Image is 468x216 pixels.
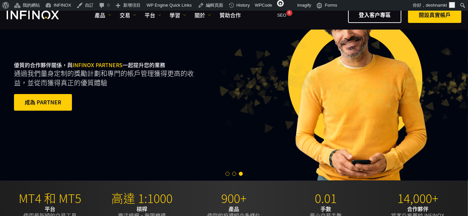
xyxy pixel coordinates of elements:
[348,7,401,23] a: 登入客户專區
[45,205,56,213] strong: 平台
[95,11,111,19] a: 產品
[73,61,123,69] span: INFINOX PARTNERS
[170,11,186,19] a: 學習
[407,205,429,213] strong: 合作夥伴
[99,191,186,205] p: 高達 1:1000
[408,7,461,23] a: 開設真實帳戶
[229,205,239,213] strong: 產品
[226,172,230,176] span: Go to slide 1
[321,205,331,213] strong: 手數
[277,13,286,18] span: SEO
[239,172,243,176] span: Go to slide 3
[14,51,247,122] div: 優質的合作夥伴關係，與 一起提升您的業務
[426,3,447,8] span: deshnamkt
[7,191,94,205] p: MT4 和 MT5
[14,69,201,87] p: 通過我們量身定制的獎勵計劃和專門的帳戶管理獲得更高的收益，並從而獲得真正的優質體驗
[374,191,461,205] p: 14,000+
[282,191,369,205] p: 0.01
[120,11,136,19] a: 交易
[14,94,72,110] a: 成為 PARTNER
[137,205,148,213] strong: 槓桿
[220,11,241,19] a: 贊助合作
[286,10,292,16] div: 8
[191,191,277,205] p: 900+
[7,11,75,19] a: INFINOX Logo
[232,172,236,176] span: Go to slide 2
[195,11,211,19] a: 關於
[145,11,161,19] a: 平台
